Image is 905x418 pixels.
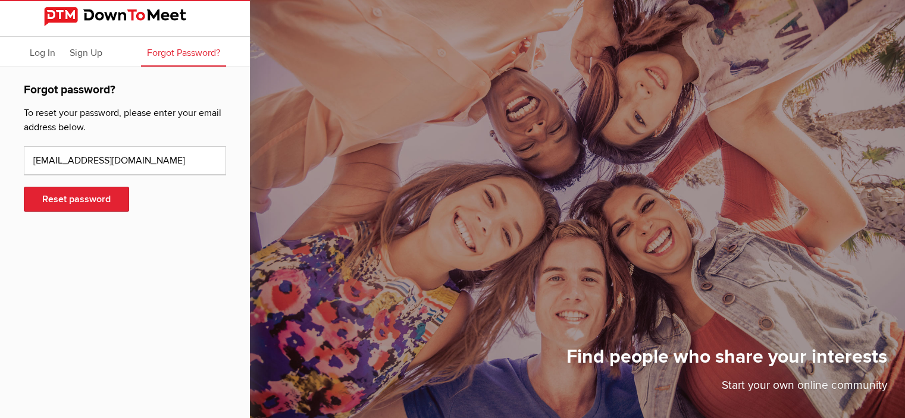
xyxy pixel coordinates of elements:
[566,345,887,377] h1: Find people who share your interests
[566,377,887,400] p: Start your own online community
[24,106,226,140] p: To reset your password, please enter your email address below.
[44,7,206,26] img: DownToMeet
[64,37,108,67] a: Sign Up
[24,81,226,106] h1: Forgot password?
[141,37,226,67] a: Forgot Password?
[70,47,102,59] span: Sign Up
[24,187,129,212] button: Reset password
[24,146,226,175] input: Email@address.com
[24,37,61,67] a: Log In
[30,47,55,59] span: Log In
[147,47,220,59] span: Forgot Password?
